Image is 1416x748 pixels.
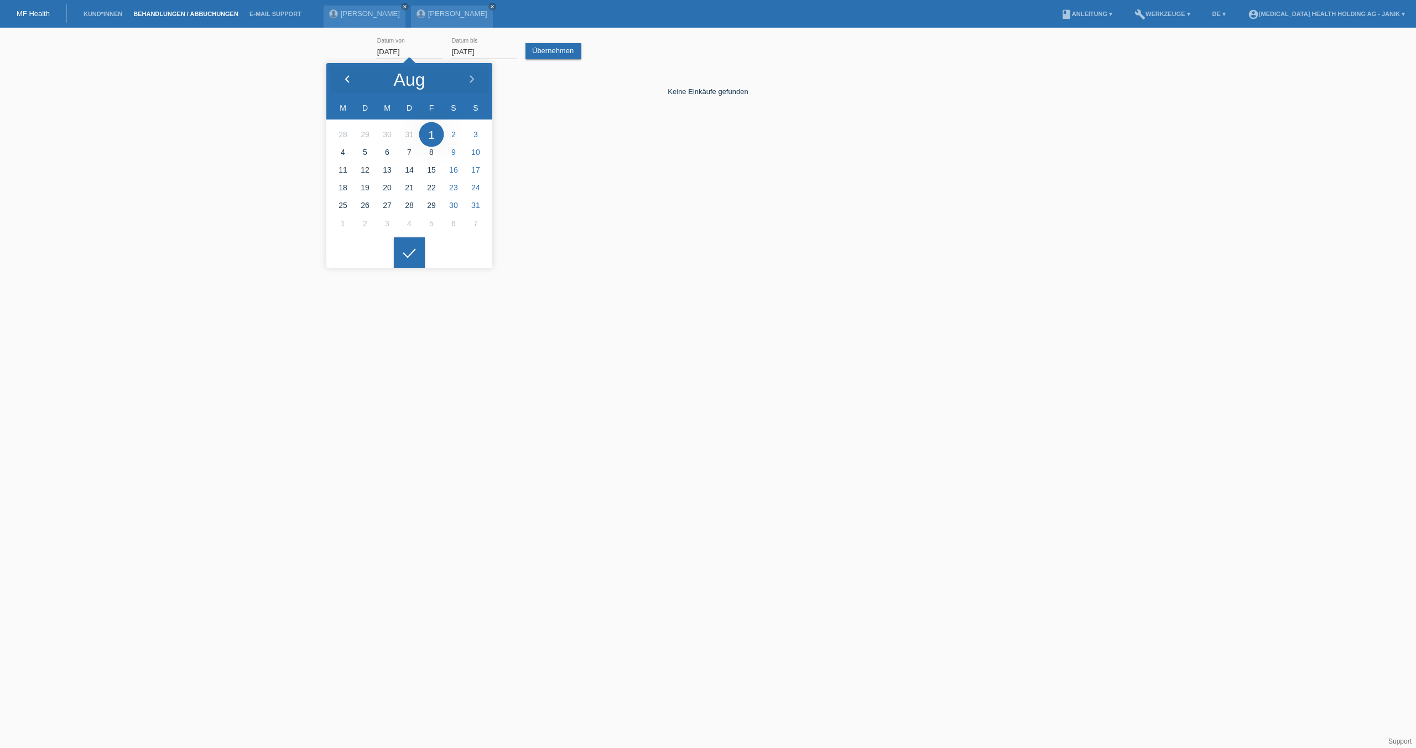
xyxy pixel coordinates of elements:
a: Übernehmen [525,43,581,59]
a: bookAnleitung ▾ [1055,11,1118,17]
i: book [1061,9,1072,20]
a: MF Health [17,9,50,18]
a: Behandlungen / Abbuchungen [128,11,244,17]
i: close [402,4,408,9]
a: close [401,3,409,11]
a: E-Mail Support [244,11,307,17]
a: [PERSON_NAME] [341,9,400,18]
a: DE ▾ [1207,11,1231,17]
i: close [490,4,495,9]
a: Support [1388,737,1412,745]
a: [PERSON_NAME] [428,9,487,18]
a: close [488,3,496,11]
a: account_circle[MEDICAL_DATA] Health Holding AG - Janik ▾ [1242,11,1410,17]
a: buildWerkzeuge ▾ [1129,11,1196,17]
i: build [1134,9,1146,20]
div: Keine Einkäufe gefunden [376,71,1040,96]
i: account_circle [1248,9,1259,20]
div: Aug [394,71,425,89]
a: Kund*innen [78,11,128,17]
